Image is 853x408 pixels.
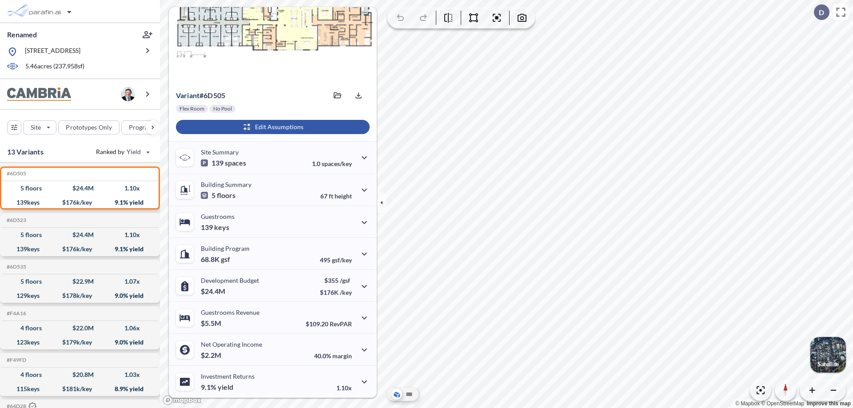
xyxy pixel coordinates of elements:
[5,264,26,270] h5: Click to copy the code
[213,105,232,112] p: No Pool
[218,383,233,392] span: yield
[201,383,233,392] p: 9.1%
[322,160,352,167] span: spaces/key
[176,91,199,99] span: Variant
[31,123,41,132] p: Site
[306,320,352,328] p: $109.20
[810,337,846,372] img: Switcher Image
[391,389,402,400] button: Aerial View
[5,310,26,317] h5: Click to copy the code
[332,256,352,264] span: gsf/key
[214,223,229,232] span: keys
[335,192,352,200] span: height
[340,277,350,284] span: /gsf
[89,145,155,159] button: Ranked by Yield
[217,191,235,200] span: floors
[201,181,251,188] p: Building Summary
[819,8,824,16] p: D
[807,400,851,407] a: Improve this map
[121,87,135,101] img: user logo
[201,309,259,316] p: Guestrooms Revenue
[810,337,846,372] button: Switcher ImageSatellite
[201,223,229,232] p: 139
[404,389,415,400] button: Site Plan
[201,372,255,380] p: Investment Returns
[121,120,169,135] button: Program
[201,213,235,220] p: Guestrooms
[23,120,56,135] button: Site
[176,120,370,134] button: Edit Assumptions
[221,255,230,264] span: gsf
[330,320,352,328] span: RevPAR
[201,158,246,167] p: 139
[817,360,839,368] p: Satellite
[201,148,239,156] p: Site Summary
[320,256,352,264] p: 495
[5,170,26,177] h5: Click to copy the code
[225,158,246,167] span: spaces
[179,105,204,112] p: Flex Room
[314,352,352,360] p: 40.0%
[329,192,333,200] span: ft
[176,91,225,100] p: # 6d505
[163,395,202,405] a: Mapbox homepage
[761,400,804,407] a: OpenStreetMap
[5,217,26,223] h5: Click to copy the code
[201,351,223,360] p: $2.2M
[312,160,352,167] p: 1.0
[320,192,352,200] p: 67
[201,341,262,348] p: Net Operating Income
[25,46,80,57] p: [STREET_ADDRESS]
[7,87,71,101] img: BrandImage
[127,147,141,156] span: Yield
[735,400,760,407] a: Mapbox
[7,147,44,157] p: 13 Variants
[58,120,120,135] button: Prototypes Only
[201,191,235,200] p: 5
[320,289,352,296] p: $176K
[129,123,154,132] p: Program
[7,30,37,40] p: Renamed
[201,287,227,296] p: $24.4M
[332,352,352,360] span: margin
[201,277,259,284] p: Development Budget
[320,277,352,284] p: $355
[201,245,250,252] p: Building Program
[201,255,230,264] p: 68.8K
[5,357,26,363] h5: Click to copy the code
[25,62,84,71] p: 5.46 acres ( 237,958 sf)
[66,123,112,132] p: Prototypes Only
[340,289,352,296] span: /key
[336,384,352,392] p: 1.10x
[201,319,223,328] p: $5.5M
